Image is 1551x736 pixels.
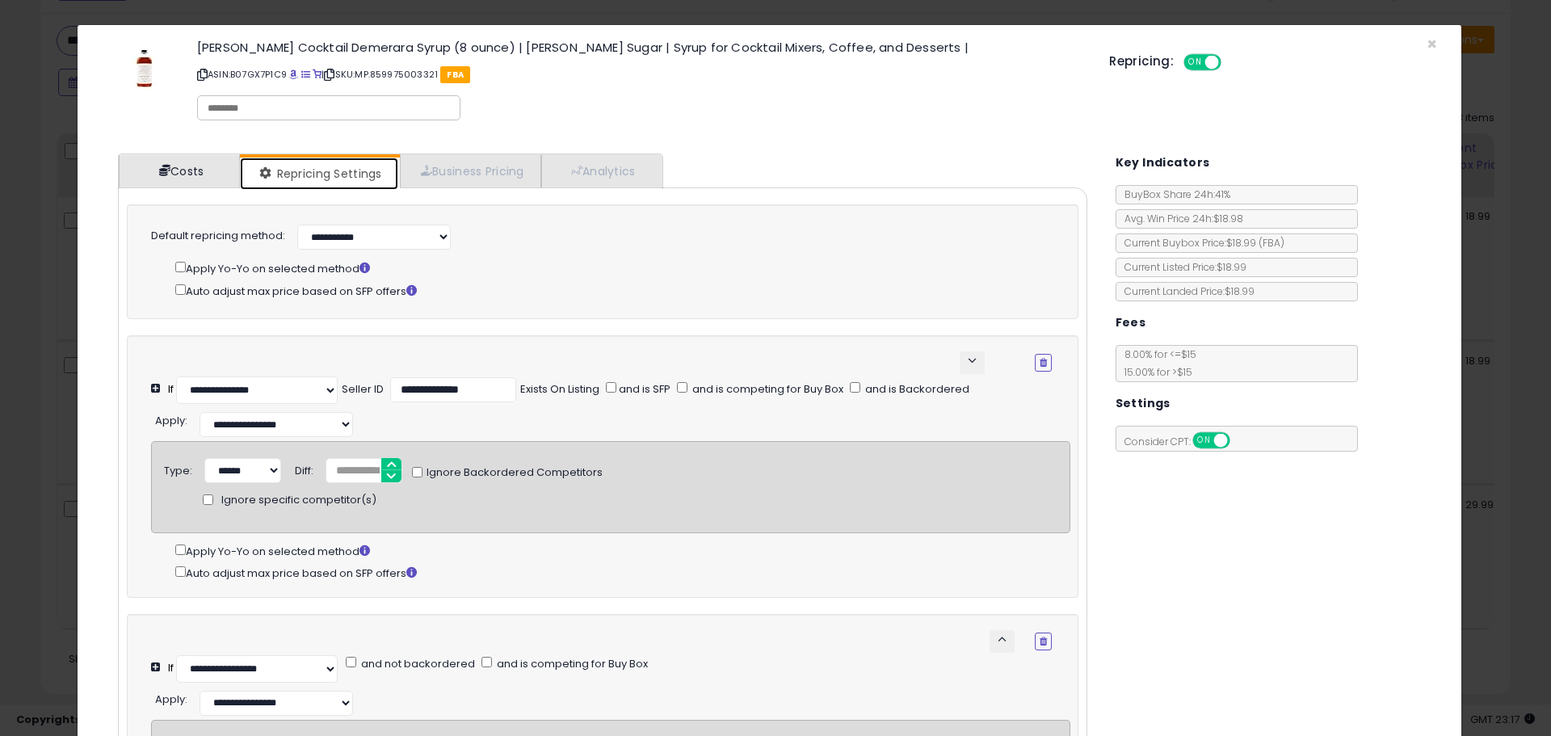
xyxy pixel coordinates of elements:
h3: [PERSON_NAME] Cocktail Demerara Syrup (8 ounce) | [PERSON_NAME] Sugar | Syrup for Cocktail Mixers... [197,41,1085,53]
span: keyboard_arrow_up [994,632,1010,647]
div: Apply Yo-Yo on selected method [175,541,1070,560]
span: and is competing for Buy Box [494,656,648,671]
div: Type: [164,458,192,479]
div: Seller ID [342,382,384,397]
a: BuyBox page [289,68,298,81]
span: $18.99 [1226,236,1284,250]
div: Diff: [295,458,313,479]
span: and is SFP [616,381,670,397]
a: All offer listings [301,68,310,81]
span: FBA [440,66,470,83]
span: Current Landed Price: $18.99 [1116,284,1255,298]
h5: Fees [1116,313,1146,333]
h5: Repricing: [1109,55,1174,68]
span: Apply [155,413,185,428]
span: and is Backordered [863,381,969,397]
a: Business Pricing [400,154,541,187]
a: Repricing Settings [240,158,398,190]
span: ON [1194,434,1214,448]
span: Consider CPT: [1116,435,1251,448]
span: Ignore Backordered Competitors [422,465,603,481]
div: Exists On Listing [520,382,599,397]
h5: Settings [1116,393,1171,414]
span: 15.00 % for > $15 [1116,365,1192,379]
span: keyboard_arrow_down [965,353,980,368]
a: Your listing only [313,68,322,81]
label: Default repricing method: [151,229,285,244]
span: OFF [1219,56,1245,69]
span: ( FBA ) [1259,236,1284,250]
span: Apply [155,692,185,707]
span: and is competing for Buy Box [690,381,843,397]
span: OFF [1227,434,1253,448]
span: Current Listed Price: $18.99 [1116,260,1246,274]
span: ON [1185,56,1205,69]
i: Remove Condition [1040,637,1047,646]
h5: Key Indicators [1116,153,1210,173]
span: × [1427,32,1437,56]
a: Analytics [541,154,661,187]
img: 31PcsR1xRqS._SL60_.jpg [120,41,168,90]
span: 8.00 % for <= $15 [1116,347,1196,379]
div: : [155,408,187,429]
div: Auto adjust max price based on SFP offers [175,281,1052,300]
i: Remove Condition [1040,358,1047,368]
span: Avg. Win Price 24h: $18.98 [1116,212,1243,225]
span: Current Buybox Price: [1116,236,1284,250]
p: ASIN: B07GX7P1C9 | SKU: MP.859975003321 [197,61,1085,87]
a: Costs [119,154,240,187]
span: Ignore specific competitor(s) [221,493,376,508]
span: BuyBox Share 24h: 41% [1116,187,1230,201]
div: Auto adjust max price based on SFP offers [175,563,1070,582]
div: Apply Yo-Yo on selected method [175,259,1052,277]
span: and not backordered [359,656,475,671]
div: : [155,687,187,708]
